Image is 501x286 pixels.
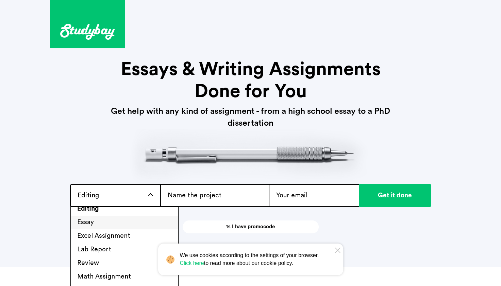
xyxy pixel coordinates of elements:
[183,220,319,233] a: % I have promocode
[71,270,178,284] li: Math Assignment
[160,184,268,207] input: Name the project
[60,24,115,40] img: logo.svg
[180,260,204,267] a: Click here
[180,252,324,267] span: We use cookies according to the settings of your browser. to read more about our cookie policy.
[98,58,404,103] h1: Essays & Writing Assignments Done for You
[78,192,99,199] span: Editing
[71,243,178,256] li: Lab Report
[87,105,414,129] h3: Get help with any kind of assignment - from a high school essay to a PhD dissertation
[269,184,359,207] input: Your email
[71,216,178,229] li: Essay
[71,229,178,243] li: Excel Assignment
[359,184,431,207] input: Get it done
[130,129,371,184] img: header-pict.png
[71,256,178,270] li: Review
[71,202,178,216] li: Editing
